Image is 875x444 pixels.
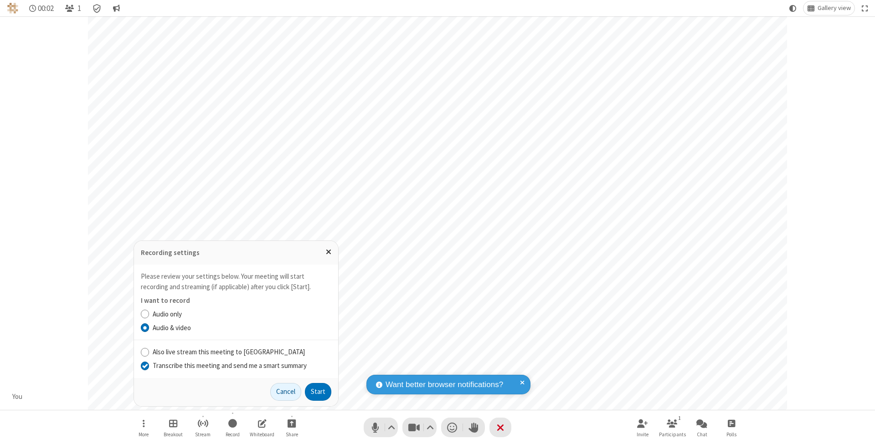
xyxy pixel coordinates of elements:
[77,4,81,13] span: 1
[697,432,707,437] span: Chat
[130,414,157,440] button: Open menu
[676,414,684,422] div: 1
[858,1,872,15] button: Fullscreen
[718,414,745,440] button: Open poll
[386,418,398,437] button: Audio settings
[463,418,485,437] button: Raise hand
[226,432,240,437] span: Record
[305,383,331,401] button: Start
[424,418,437,437] button: Video setting
[441,418,463,437] button: Send a reaction
[38,4,54,13] span: 00:02
[9,392,26,402] div: You
[7,3,18,14] img: QA Selenium DO NOT DELETE OR CHANGE
[386,379,503,391] span: Want better browser notifications?
[319,241,338,263] button: Close popover
[141,272,311,291] label: Please review your settings below. Your meeting will start recording and streaming (if applicable...
[659,432,686,437] span: Participants
[195,432,211,437] span: Stream
[26,1,58,15] div: Timer
[364,418,398,437] button: Mute (⌘+Shift+A)
[250,432,274,437] span: Whiteboard
[818,5,851,12] span: Gallery view
[164,432,183,437] span: Breakout
[61,1,85,15] button: Open participant list
[153,323,331,333] label: Audio & video
[659,414,686,440] button: Open participant list
[803,1,854,15] button: Change layout
[141,248,200,257] label: Recording settings
[160,414,187,440] button: Manage Breakout Rooms
[153,309,331,320] label: Audio only
[286,432,298,437] span: Share
[153,361,331,371] label: Transcribe this meeting and send me a smart summary
[248,414,276,440] button: Open shared whiteboard
[189,414,216,440] button: Start streaming
[637,432,649,437] span: Invite
[153,347,331,357] label: Also live stream this meeting to [GEOGRAPHIC_DATA]
[278,414,305,440] button: Start sharing
[88,1,106,15] div: Meeting details Encryption enabled
[786,1,800,15] button: Using system theme
[629,414,656,440] button: Invite participants (⌘+Shift+I)
[270,383,301,401] button: Cancel
[489,418,511,437] button: End or leave meeting
[139,432,149,437] span: More
[688,414,715,440] button: Open chat
[141,296,190,305] label: I want to record
[402,418,437,437] button: Stop video (⌘+Shift+V)
[219,414,246,440] button: Record
[726,432,736,437] span: Polls
[109,1,124,15] button: Conversation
